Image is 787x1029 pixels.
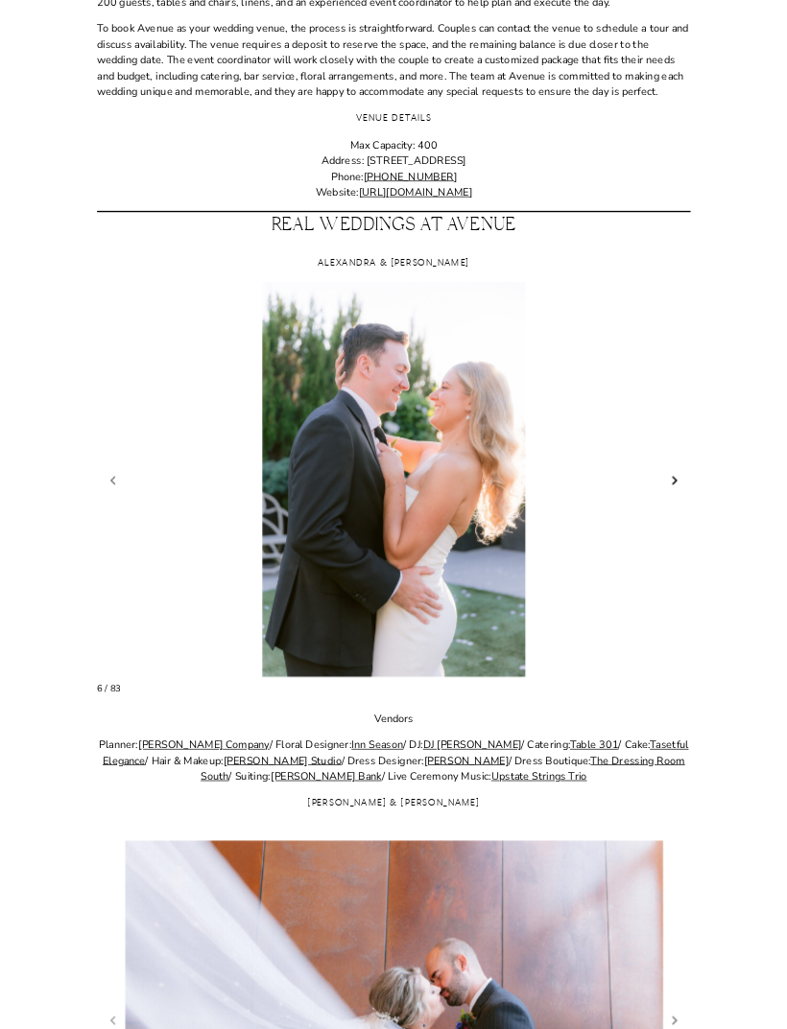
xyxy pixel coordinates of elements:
[359,185,472,199] a: [URL][DOMAIN_NAME]
[97,737,690,783] p: Planner: / Floral Designer: / DJ: / Catering: / Cake: / Hair & Makeup: / Dress Designer: / Dress ...
[423,737,521,752] a: DJ [PERSON_NAME]
[97,794,690,809] h3: [PERSON_NAME] & [PERSON_NAME]
[97,683,690,693] div: 6 / 83
[138,737,270,752] a: [PERSON_NAME] Company
[271,769,381,783] a: [PERSON_NAME] Bank
[103,737,689,767] a: Tasetful Elegance
[104,470,122,490] a: Previous slide
[224,753,342,767] a: [PERSON_NAME] Studio
[666,470,684,490] a: Next slide
[201,753,685,783] a: The Dressing Room South
[97,109,690,125] h3: Venue Details
[97,254,690,269] h3: Alexandra & [PERSON_NAME]
[570,737,619,752] a: Table 301
[351,737,403,752] a: Inn Season
[491,769,587,783] a: Upstate Strings Trio
[97,217,690,239] h2: Real Weddings At Avenue
[424,753,509,767] a: [PERSON_NAME]
[97,137,690,200] p: Max Capacity: 400 Address: [STREET_ADDRESS] Phone: Website:
[97,711,690,726] p: Vendors
[97,20,690,99] p: To book Avenue as your wedding venue, the process is straightforward. Couples can contact the ven...
[97,282,690,676] li: 6 / 83
[364,169,457,183] a: [PHONE_NUMBER]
